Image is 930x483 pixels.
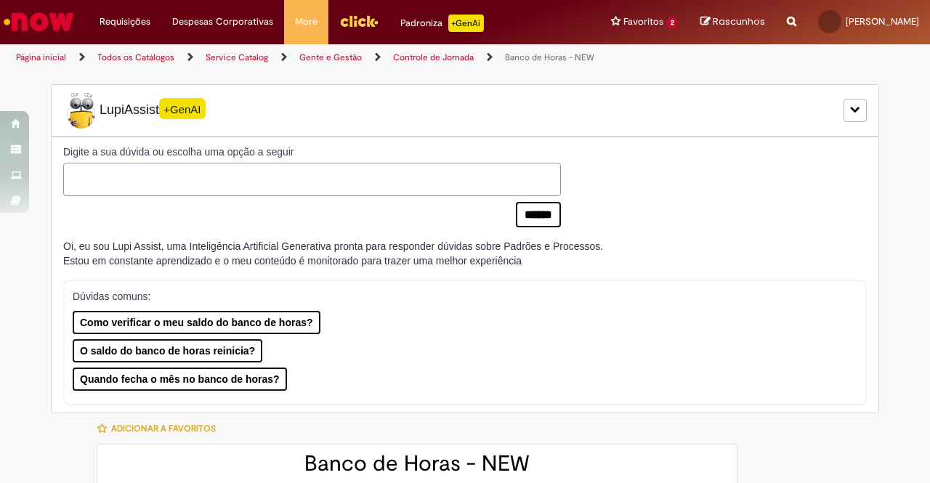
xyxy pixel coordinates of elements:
[16,52,66,63] a: Página inicial
[112,452,722,476] h2: Banco de Horas - NEW
[713,15,765,28] span: Rascunhos
[63,92,100,129] img: Lupi
[623,15,663,29] span: Favoritos
[505,52,594,63] a: Banco de Horas - NEW
[51,84,879,137] div: LupiLupiAssist+GenAI
[63,145,561,159] label: Digite a sua dúvida ou escolha uma opção a seguir
[73,289,846,304] p: Dúvidas comuns:
[448,15,484,32] p: +GenAi
[295,15,318,29] span: More
[339,10,379,32] img: click_logo_yellow_360x200.png
[159,98,206,119] span: +GenAI
[63,239,603,268] div: Oi, eu sou Lupi Assist, uma Inteligência Artificial Generativa pronta para responder dúvidas sobr...
[73,311,320,334] button: Como verificar o meu saldo do banco de horas?
[172,15,273,29] span: Despesas Corporativas
[393,52,474,63] a: Controle de Jornada
[111,423,216,434] span: Adicionar a Favoritos
[1,7,76,36] img: ServiceNow
[206,52,268,63] a: Service Catalog
[700,15,765,29] a: Rascunhos
[97,413,224,444] button: Adicionar a Favoritos
[63,92,206,129] span: LupiAssist
[846,15,919,28] span: [PERSON_NAME]
[97,52,174,63] a: Todos os Catálogos
[73,368,287,391] button: Quando fecha o mês no banco de horas?
[400,15,484,32] div: Padroniza
[11,44,609,71] ul: Trilhas de página
[73,339,262,362] button: O saldo do banco de horas reinicia?
[666,17,679,29] span: 2
[100,15,150,29] span: Requisições
[299,52,362,63] a: Gente e Gestão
